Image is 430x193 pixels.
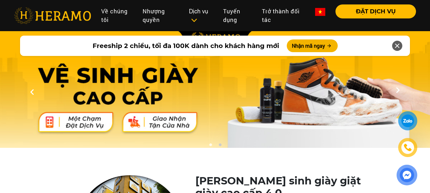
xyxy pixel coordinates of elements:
[14,7,91,24] img: heramo-logo.png
[398,138,417,157] a: phone-icon
[93,41,279,51] span: Freeship 2 chiều, tối đa 100K dành cho khách hàng mới
[96,4,137,27] a: Về chúng tôi
[217,143,223,149] button: 2
[257,4,310,27] a: Trở thành đối tác
[189,7,213,24] div: Dịch vụ
[404,144,412,151] img: phone-icon
[207,143,214,149] button: 1
[335,4,416,18] button: ĐẶT DỊCH VỤ
[218,4,257,27] a: Tuyển dụng
[137,4,184,27] a: Nhượng quyền
[315,8,325,16] img: vn-flag.png
[330,9,416,14] a: ĐẶT DỊCH VỤ
[287,39,338,52] button: Nhận mã ngay
[191,17,197,24] img: subToggleIcon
